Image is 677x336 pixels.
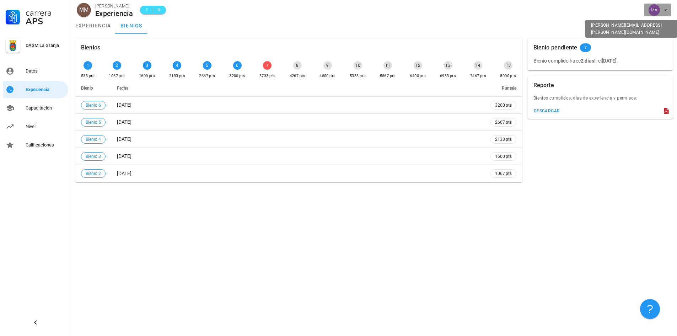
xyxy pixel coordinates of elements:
div: 3 [143,61,151,70]
span: E [144,6,150,14]
div: 12 [414,61,422,70]
div: Datos [26,68,65,74]
span: Fecha [117,86,128,91]
span: [DATE] [117,136,131,142]
div: 6400 pts [410,73,426,80]
div: Carrera [26,9,65,17]
span: Bienio 2 [86,170,101,177]
div: 10 [354,61,362,70]
div: Experiencia [26,87,65,92]
div: avatar [77,3,91,17]
a: Experiencia [3,81,68,98]
a: Calificaciones [3,137,68,154]
div: 4800 pts [319,73,335,80]
div: 5333 pts [350,73,366,80]
div: 4 [173,61,181,70]
b: [DATE] [602,58,617,64]
div: DASM La Granja [26,43,65,48]
div: 7 [263,61,272,70]
span: [DATE] [117,102,131,108]
div: Experiencia [95,10,133,17]
span: el . [598,58,618,64]
span: 2133 pts [495,136,512,143]
div: 2667 pts [199,73,215,80]
a: experiencia [71,17,115,34]
div: 2133 pts [169,73,185,80]
div: 15 [504,61,512,70]
div: descargar [533,108,560,113]
span: 7 [584,43,587,52]
span: Bienio 4 [86,135,101,143]
div: [PERSON_NAME] [95,2,133,10]
span: Bienio 5 [86,118,101,126]
span: [DATE] [117,153,131,159]
a: bienios [115,17,147,34]
div: Bienio pendiente [533,38,577,57]
div: 9 [323,61,332,70]
div: 1067 pts [109,73,125,80]
div: 6933 pts [440,73,456,80]
a: Capacitación [3,100,68,117]
div: 11 [383,61,392,70]
div: 6 [233,61,242,70]
div: 3733 pts [259,73,275,80]
div: 8 [293,61,302,70]
span: 1067 pts [495,170,512,177]
div: 13 [444,61,452,70]
div: Calificaciones [26,142,65,148]
div: Nivel [26,124,65,129]
div: APS [26,17,65,26]
div: 2 [113,61,121,70]
span: Bienio [81,86,93,91]
span: [DATE] [117,171,131,176]
div: 7467 pts [470,73,486,80]
div: 8000 pts [500,73,516,80]
div: Bienios cumplidos, dias de experiencia y permisos. [528,95,673,106]
th: Fecha [111,80,485,97]
span: Bienio cumplido hace , [533,58,597,64]
span: Bienio 3 [86,153,101,160]
div: 1600 pts [139,73,155,80]
div: Capacitación [26,105,65,111]
span: MM [79,3,89,17]
span: 1600 pts [495,153,512,160]
span: 8 [156,6,162,14]
div: Bienios [81,38,100,57]
th: Bienio [75,80,111,97]
span: [DATE] [117,119,131,125]
div: 1 [84,61,92,70]
span: 2667 pts [495,119,512,126]
div: avatar [649,4,660,16]
span: 3200 pts [495,102,512,109]
div: 14 [474,61,482,70]
a: Datos [3,63,68,80]
span: Puntaje [502,86,516,91]
th: Puntaje [485,80,522,97]
div: 5867 pts [380,73,396,80]
span: 3733 pts [645,44,662,52]
div: 5 [203,61,211,70]
button: descargar [531,106,563,116]
div: 533 pts [81,73,95,80]
a: Nivel [3,118,68,135]
b: 2 días! [581,58,596,64]
div: 4267 pts [290,73,306,80]
span: Bienio 6 [86,101,101,109]
div: 3200 pts [229,73,245,80]
div: Reporte [533,76,554,95]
